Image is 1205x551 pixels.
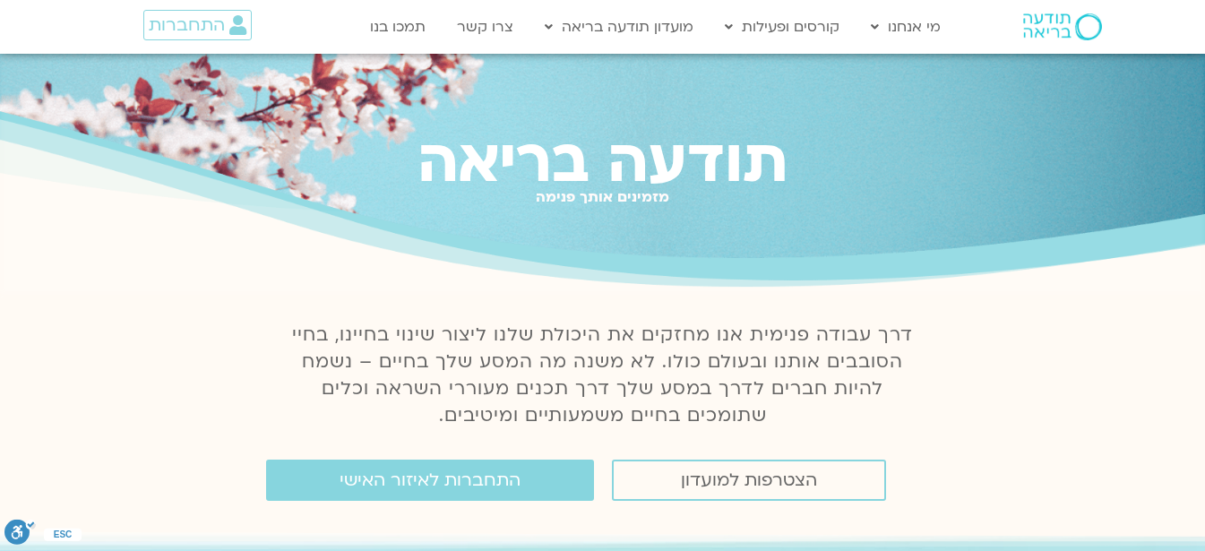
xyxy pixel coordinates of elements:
p: דרך עבודה פנימית אנו מחזקים את היכולת שלנו ליצור שינוי בחיינו, בחיי הסובבים אותנו ובעולם כולו. לא... [282,322,924,429]
a: צרו קשר [448,10,522,44]
a: תמכו בנו [361,10,435,44]
img: תודעה בריאה [1023,13,1102,40]
a: התחברות לאיזור האישי [266,460,594,501]
a: קורסים ופעילות [716,10,848,44]
a: מועדון תודעה בריאה [536,10,702,44]
span: התחברות לאיזור האישי [340,470,521,490]
span: הצטרפות למועדון [681,470,817,490]
span: התחברות [149,15,225,35]
a: התחברות [143,10,252,40]
a: מי אנחנו [862,10,950,44]
a: הצטרפות למועדון [612,460,886,501]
